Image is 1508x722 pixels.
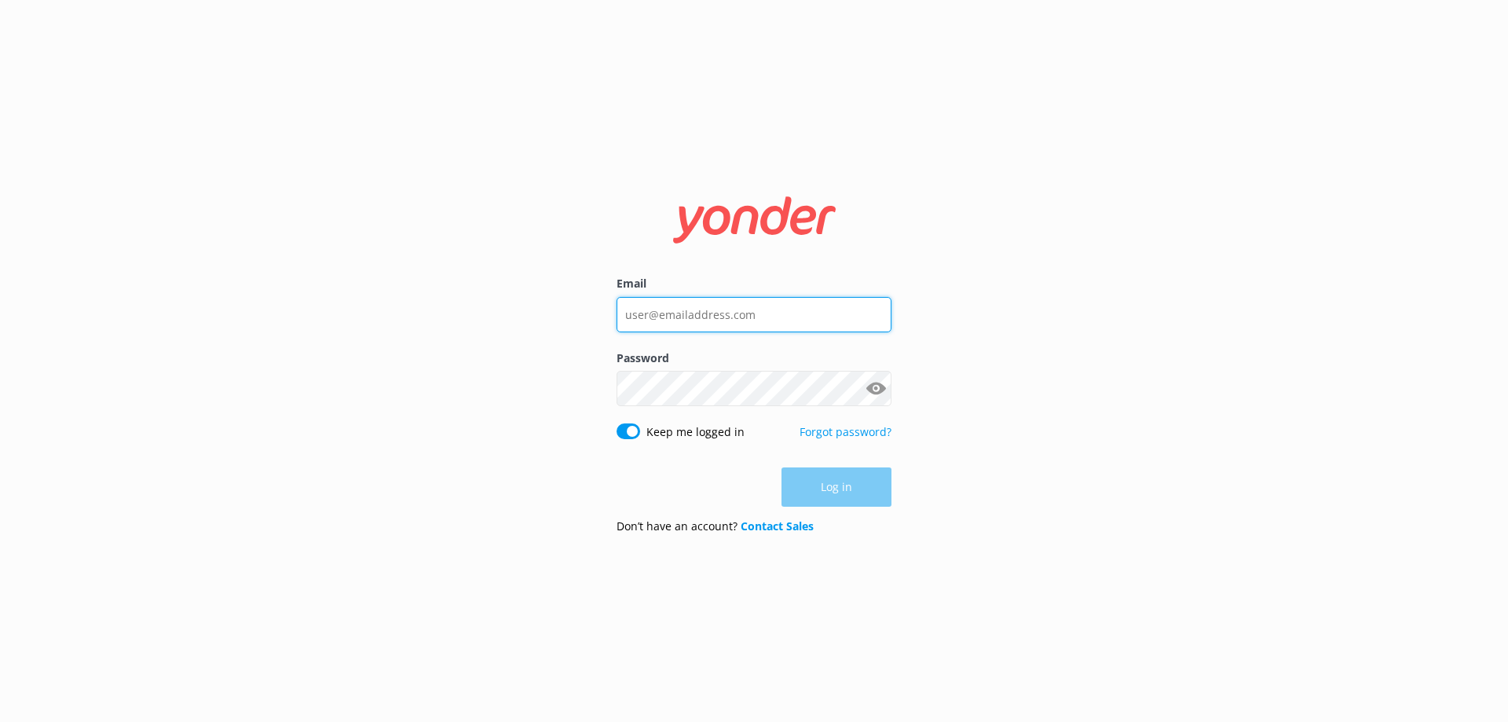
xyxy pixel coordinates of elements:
[741,519,814,533] a: Contact Sales
[800,424,891,439] a: Forgot password?
[617,350,891,367] label: Password
[617,297,891,332] input: user@emailaddress.com
[617,518,814,535] p: Don’t have an account?
[646,423,745,441] label: Keep me logged in
[860,373,891,405] button: Show password
[617,275,891,292] label: Email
